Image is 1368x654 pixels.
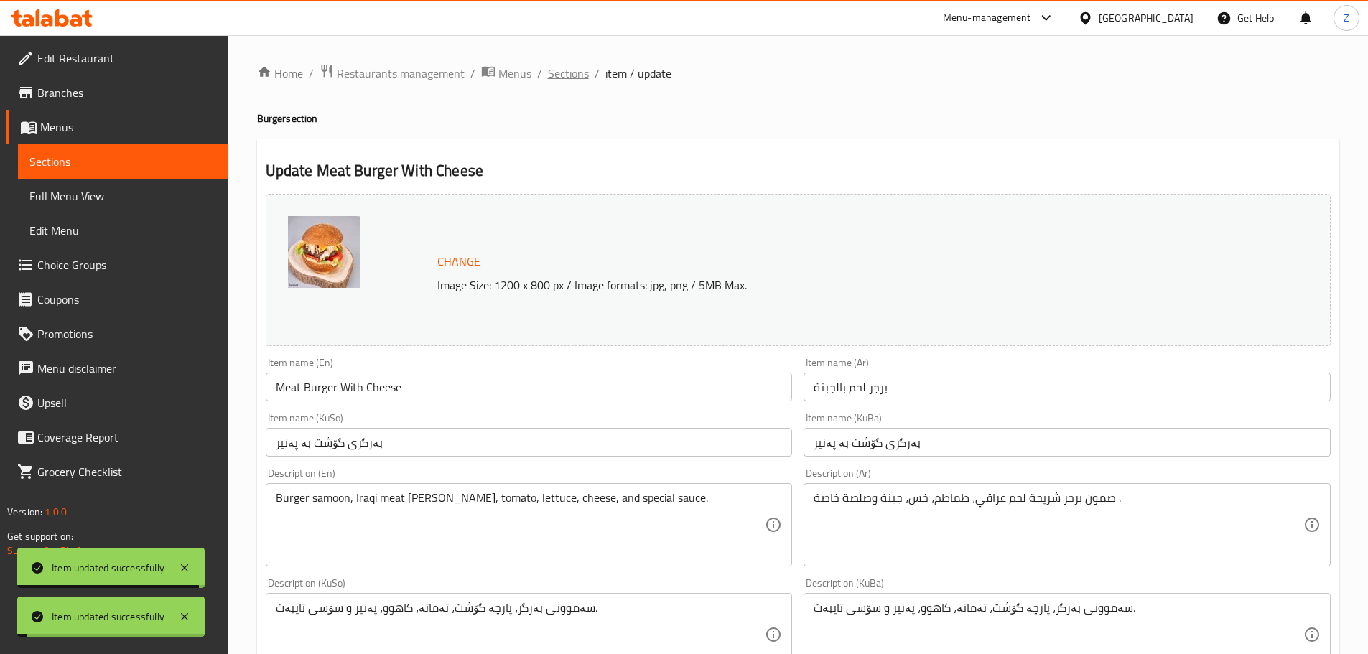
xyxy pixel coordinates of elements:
[537,65,542,82] li: /
[37,84,217,101] span: Branches
[257,64,1339,83] nav: breadcrumb
[52,560,164,576] div: Item updated successfully
[6,454,228,489] a: Grocery Checklist
[37,291,217,308] span: Coupons
[37,50,217,67] span: Edit Restaurant
[6,317,228,351] a: Promotions
[40,118,217,136] span: Menus
[6,420,228,454] a: Coverage Report
[18,179,228,213] a: Full Menu View
[45,503,67,521] span: 1.0.0
[288,216,360,288] img: Aws_Burger___%D8%A8%D8%B1%D8%BA%D8%B1_%D9%84%D8%AD%D9%85_%D8%A8%D8%A7%D9%84638948276033354740.jpg
[437,251,480,272] span: Change
[257,111,1339,126] h4: Burger section
[257,65,303,82] a: Home
[276,491,766,559] textarea: Burger samoon, Iraqi meat [PERSON_NAME], tomato, lettuce, cheese, and special sauce.
[52,609,164,625] div: Item updated successfully
[37,256,217,274] span: Choice Groups
[37,394,217,411] span: Upsell
[6,75,228,110] a: Branches
[1344,10,1349,26] span: Z
[6,110,228,144] a: Menus
[37,360,217,377] span: Menu disclaimer
[18,144,228,179] a: Sections
[804,373,1331,401] input: Enter name Ar
[481,64,531,83] a: Menus
[7,503,42,521] span: Version:
[943,9,1031,27] div: Menu-management
[6,41,228,75] a: Edit Restaurant
[37,463,217,480] span: Grocery Checklist
[595,65,600,82] li: /
[37,325,217,342] span: Promotions
[29,187,217,205] span: Full Menu View
[1099,10,1193,26] div: [GEOGRAPHIC_DATA]
[6,248,228,282] a: Choice Groups
[6,351,228,386] a: Menu disclaimer
[804,428,1331,457] input: Enter name KuBa
[29,153,217,170] span: Sections
[37,429,217,446] span: Coverage Report
[432,276,1197,294] p: Image Size: 1200 x 800 px / Image formats: jpg, png / 5MB Max.
[266,160,1331,182] h2: Update Meat Burger With Cheese
[498,65,531,82] span: Menus
[266,373,793,401] input: Enter name En
[7,527,73,546] span: Get support on:
[470,65,475,82] li: /
[29,222,217,239] span: Edit Menu
[432,247,486,276] button: Change
[7,541,98,560] a: Support.OpsPlatform
[605,65,671,82] span: item / update
[548,65,589,82] a: Sections
[814,491,1303,559] textarea: صمون برجر شريحة لحم عراقي، طماطم، خس، جبنة وصلصة خاصة .
[18,213,228,248] a: Edit Menu
[337,65,465,82] span: Restaurants management
[320,64,465,83] a: Restaurants management
[6,282,228,317] a: Coupons
[266,428,793,457] input: Enter name KuSo
[6,386,228,420] a: Upsell
[309,65,314,82] li: /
